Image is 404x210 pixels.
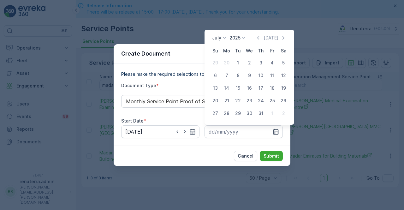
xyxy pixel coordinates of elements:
[210,108,220,118] div: 27
[234,151,257,161] button: Cancel
[121,118,144,123] label: Start Date
[256,108,266,118] div: 31
[278,96,288,106] div: 26
[256,96,266,106] div: 24
[267,96,277,106] div: 25
[233,58,243,68] div: 1
[210,70,220,81] div: 6
[244,83,254,93] div: 16
[267,108,277,118] div: 1
[210,58,220,68] div: 29
[222,70,232,81] div: 7
[233,96,243,106] div: 22
[221,45,232,57] th: Monday
[205,125,283,138] input: dd/mm/yyyy
[244,70,254,81] div: 9
[278,83,288,93] div: 19
[267,83,277,93] div: 18
[121,125,199,138] input: dd/mm/yyyy
[222,96,232,106] div: 21
[222,83,232,93] div: 14
[256,70,266,81] div: 10
[267,58,277,68] div: 4
[210,83,220,93] div: 13
[233,108,243,118] div: 29
[238,153,253,159] p: Cancel
[244,96,254,106] div: 23
[255,45,266,57] th: Thursday
[210,45,221,57] th: Sunday
[278,58,288,68] div: 5
[256,58,266,68] div: 3
[278,70,288,81] div: 12
[222,108,232,118] div: 28
[121,71,283,77] p: Please make the required selections to create your document.
[244,58,254,68] div: 2
[256,83,266,93] div: 17
[244,45,255,57] th: Wednesday
[233,83,243,93] div: 15
[266,45,278,57] th: Friday
[264,153,279,159] p: Submit
[244,108,254,118] div: 30
[222,58,232,68] div: 30
[278,108,288,118] div: 2
[260,151,283,161] button: Submit
[210,96,220,106] div: 20
[267,70,277,81] div: 11
[121,49,170,58] p: Create Document
[264,35,278,41] p: [DATE]
[212,35,221,41] p: July
[229,35,241,41] p: 2025
[278,45,289,57] th: Saturday
[232,45,244,57] th: Tuesday
[233,70,243,81] div: 8
[121,83,156,88] label: Document Type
